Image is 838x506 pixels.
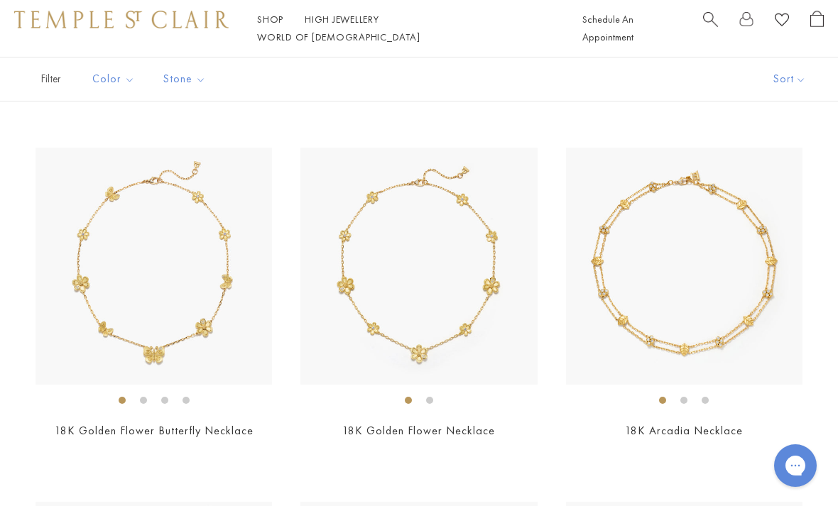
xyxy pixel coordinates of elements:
[741,57,838,101] button: Show sort by
[342,423,495,438] a: 18K Golden Flower Necklace
[82,63,146,95] button: Color
[36,148,272,384] img: 18K Golden Flower Butterfly Necklace
[156,70,217,88] span: Stone
[305,13,379,26] a: High JewelleryHigh Jewellery
[810,11,824,46] a: Open Shopping Bag
[625,423,743,438] a: 18K Arcadia Necklace
[153,63,217,95] button: Stone
[257,13,283,26] a: ShopShop
[767,439,824,492] iframe: Gorgias live chat messenger
[14,11,229,28] img: Temple St. Clair
[85,70,146,88] span: Color
[257,11,550,46] nav: Main navigation
[257,31,420,43] a: World of [DEMOGRAPHIC_DATA]World of [DEMOGRAPHIC_DATA]
[775,11,789,33] a: View Wishlist
[300,148,537,384] img: 18K Golden Flower Necklace
[703,11,718,46] a: Search
[55,423,254,438] a: 18K Golden Flower Butterfly Necklace
[582,13,633,43] a: Schedule An Appointment
[566,148,802,384] img: 18K Arcadia Necklace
